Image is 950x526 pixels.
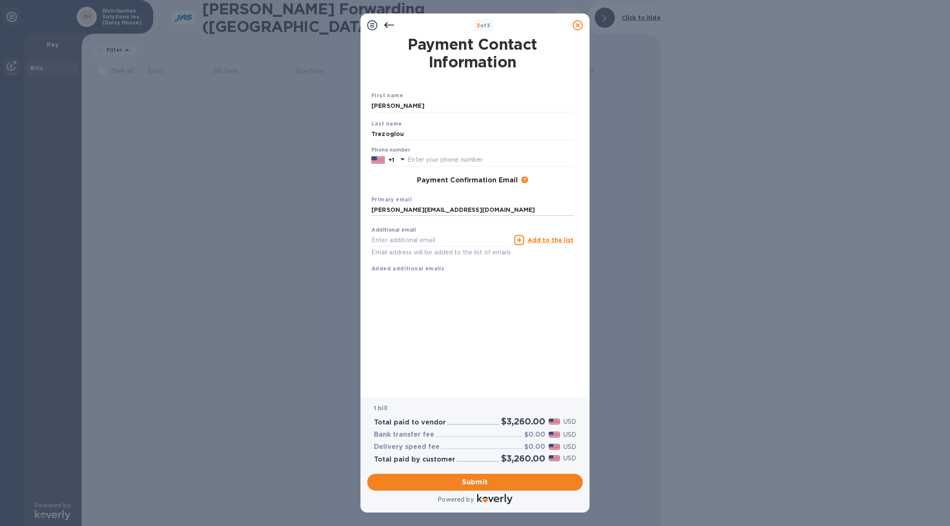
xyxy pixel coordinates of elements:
h3: $0.00 [524,431,545,439]
p: USD [563,443,576,451]
label: Phone number [371,148,410,153]
input: Enter your phone number [408,154,574,166]
h3: Total paid by customer [374,456,455,464]
h3: Delivery speed fee [374,443,440,451]
b: Last name [371,120,402,127]
button: Submit [367,474,583,491]
img: USD [549,419,560,425]
b: Primary email [371,196,412,203]
p: USD [563,430,576,439]
b: First name [371,92,403,99]
span: Submit [374,477,576,487]
img: USD [549,432,560,438]
p: USD [563,417,576,426]
input: Enter your last name [371,128,574,140]
h2: $3,260.00 [501,453,545,464]
h1: Payment Contact Information [371,35,574,71]
input: Enter your primary name [371,204,574,216]
label: Additional email [371,228,416,233]
b: of 3 [477,22,491,29]
img: USD [549,444,560,450]
h3: $0.00 [524,443,545,451]
input: Enter your first name [371,100,574,112]
img: Logo [477,494,512,504]
h3: Bank transfer fee [374,431,434,439]
p: +1 [388,156,394,164]
img: USD [549,455,560,461]
b: 1 bill [374,405,387,411]
p: Powered by [438,495,473,504]
input: Enter additional email [371,234,511,246]
span: 3 [477,22,480,29]
p: USD [563,454,576,463]
h3: Payment Confirmation Email [417,176,518,184]
h3: Total paid to vendor [374,419,446,427]
b: Added additional emails [371,265,444,272]
h2: $3,260.00 [501,416,545,427]
u: Add to the list [528,237,574,243]
p: Email address will be added to the list of emails [371,248,511,257]
img: US [371,155,385,165]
